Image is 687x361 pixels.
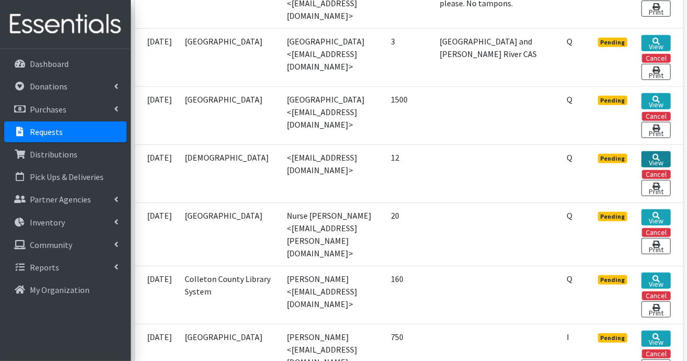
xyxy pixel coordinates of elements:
[4,166,127,187] a: Pick Ups & Deliveries
[598,38,628,47] span: Pending
[641,331,670,347] a: View
[30,217,65,228] p: Inventory
[598,275,628,285] span: Pending
[598,154,628,163] span: Pending
[385,266,434,324] td: 160
[280,266,385,324] td: [PERSON_NAME] <[EMAIL_ADDRESS][DOMAIN_NAME]>
[567,210,572,221] abbr: Quantity
[4,53,127,74] a: Dashboard
[179,144,280,202] td: [DEMOGRAPHIC_DATA]
[642,54,671,63] button: Cancel
[280,144,385,202] td: <[EMAIL_ADDRESS][DOMAIN_NAME]>
[641,238,670,254] a: Print
[135,86,179,144] td: [DATE]
[4,99,127,120] a: Purchases
[4,234,127,255] a: Community
[567,94,572,105] abbr: Quantity
[385,144,434,202] td: 12
[280,28,385,86] td: [GEOGRAPHIC_DATA] <[EMAIL_ADDRESS][DOMAIN_NAME]>
[30,240,72,250] p: Community
[642,228,671,237] button: Cancel
[641,151,670,167] a: View
[434,28,560,86] td: [GEOGRAPHIC_DATA] and [PERSON_NAME] River CAS
[30,194,91,205] p: Partner Agencies
[4,144,127,165] a: Distributions
[135,144,179,202] td: [DATE]
[30,81,67,92] p: Donations
[641,1,670,17] a: Print
[385,86,434,144] td: 1500
[385,28,434,86] td: 3
[641,35,670,51] a: View
[567,152,572,163] abbr: Quantity
[30,127,63,137] p: Requests
[280,202,385,266] td: Nurse [PERSON_NAME] <[EMAIL_ADDRESS][PERSON_NAME][DOMAIN_NAME]>
[641,64,670,80] a: Print
[179,86,280,144] td: [GEOGRAPHIC_DATA]
[30,285,89,295] p: My Organization
[567,36,572,47] abbr: Quantity
[4,212,127,233] a: Inventory
[641,273,670,289] a: View
[642,349,671,358] button: Cancel
[30,172,104,182] p: Pick Ups & Deliveries
[598,212,628,221] span: Pending
[135,28,179,86] td: [DATE]
[30,104,66,115] p: Purchases
[4,257,127,278] a: Reports
[179,202,280,266] td: [GEOGRAPHIC_DATA]
[642,291,671,300] button: Cancel
[30,262,59,273] p: Reports
[4,189,127,210] a: Partner Agencies
[30,149,77,160] p: Distributions
[641,209,670,225] a: View
[641,93,670,109] a: View
[641,301,670,318] a: Print
[4,279,127,300] a: My Organization
[642,112,671,121] button: Cancel
[642,170,671,179] button: Cancel
[598,333,628,343] span: Pending
[135,266,179,324] td: [DATE]
[567,332,569,342] abbr: Individual
[280,86,385,144] td: [GEOGRAPHIC_DATA] <[EMAIL_ADDRESS][DOMAIN_NAME]>
[567,274,572,284] abbr: Quantity
[4,121,127,142] a: Requests
[4,7,127,42] img: HumanEssentials
[598,96,628,105] span: Pending
[641,180,670,196] a: Print
[179,266,280,324] td: Colleton County Library System
[385,202,434,266] td: 20
[641,122,670,138] a: Print
[135,202,179,266] td: [DATE]
[30,59,69,69] p: Dashboard
[179,28,280,86] td: [GEOGRAPHIC_DATA]
[4,76,127,97] a: Donations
